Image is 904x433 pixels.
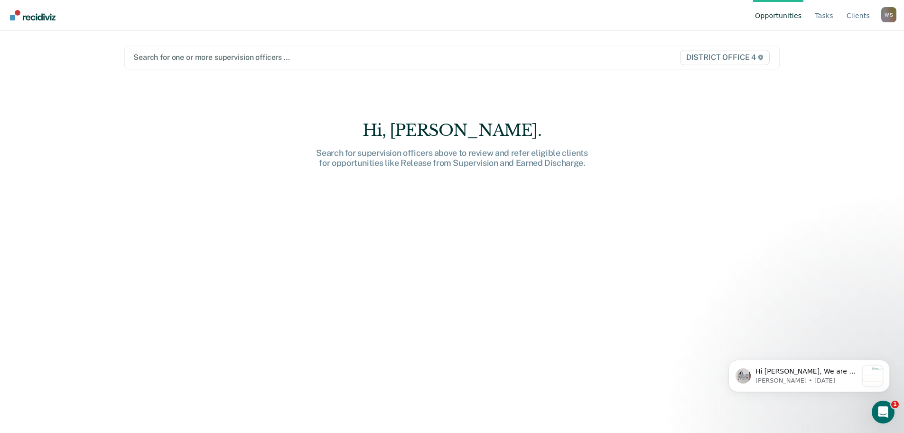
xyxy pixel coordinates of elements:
[680,50,770,65] span: DISTRICT OFFICE 4
[714,341,904,407] iframe: Intercom notifications message
[300,148,604,168] div: Search for supervision officers above to review and refer eligible clients for opportunities like...
[881,7,896,22] div: W S
[41,27,144,270] span: Hi [PERSON_NAME], We are so excited to announce a brand new feature: AI case note search! 📣 Findi...
[881,7,896,22] button: Profile dropdown button
[41,36,144,44] p: Message from Kim, sent 3w ago
[891,401,899,408] span: 1
[300,121,604,140] div: Hi, [PERSON_NAME].
[10,10,56,20] img: Recidiviz
[872,401,895,423] iframe: Intercom live chat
